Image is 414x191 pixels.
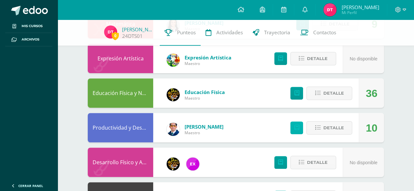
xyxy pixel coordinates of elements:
[185,123,224,130] span: [PERSON_NAME]
[323,122,344,134] span: Detalle
[18,183,43,188] span: Cerrar panel
[160,20,201,46] a: Punteos
[185,89,225,95] span: Educación Física
[341,4,379,10] span: [PERSON_NAME]
[167,157,180,170] img: 21dcd0747afb1b787494880446b9b401.png
[122,26,155,33] a: [PERSON_NAME]
[88,148,153,177] div: Desarrollo Físico y Artístico
[248,20,295,46] a: Trayectoria
[341,10,379,15] span: Mi Perfil
[264,29,290,36] span: Trayectoria
[185,61,231,66] span: Maestro
[5,33,52,46] a: Archivos
[186,157,199,170] img: ce84f7dabd80ed5f5aa83b4480291ac6.png
[366,79,377,108] div: 36
[122,33,143,40] a: 24DTS01
[185,54,231,61] span: Expresión Artística
[306,121,352,135] button: Detalle
[22,37,39,42] span: Archivos
[323,87,344,99] span: Detalle
[177,29,196,36] span: Punteos
[185,95,225,101] span: Maestro
[307,156,328,168] span: Detalle
[306,87,352,100] button: Detalle
[350,160,377,165] span: No disponible
[88,44,153,73] div: Expresión Artística
[366,113,377,143] div: 10
[88,113,153,142] div: Productividad y Desarrollo
[201,20,248,46] a: Actividades
[216,29,243,36] span: Actividades
[167,88,180,101] img: eda3c0d1caa5ac1a520cf0290d7c6ae4.png
[323,3,336,16] img: 71abf2bd482ea5c0124037d671430b91.png
[185,130,224,135] span: Maestro
[112,32,119,40] span: 0
[167,123,180,136] img: 059ccfba660c78d33e1d6e9d5a6a4bb6.png
[167,54,180,67] img: 159e24a6ecedfdf8f489544946a573f0.png
[88,78,153,108] div: Educación Física y Natación
[22,24,43,29] span: Mis cursos
[295,20,341,46] a: Contactos
[307,53,328,65] span: Detalle
[290,52,336,65] button: Detalle
[313,29,336,36] span: Contactos
[5,20,52,33] a: Mis cursos
[290,156,336,169] button: Detalle
[350,56,377,61] span: No disponible
[104,25,117,39] img: 71abf2bd482ea5c0124037d671430b91.png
